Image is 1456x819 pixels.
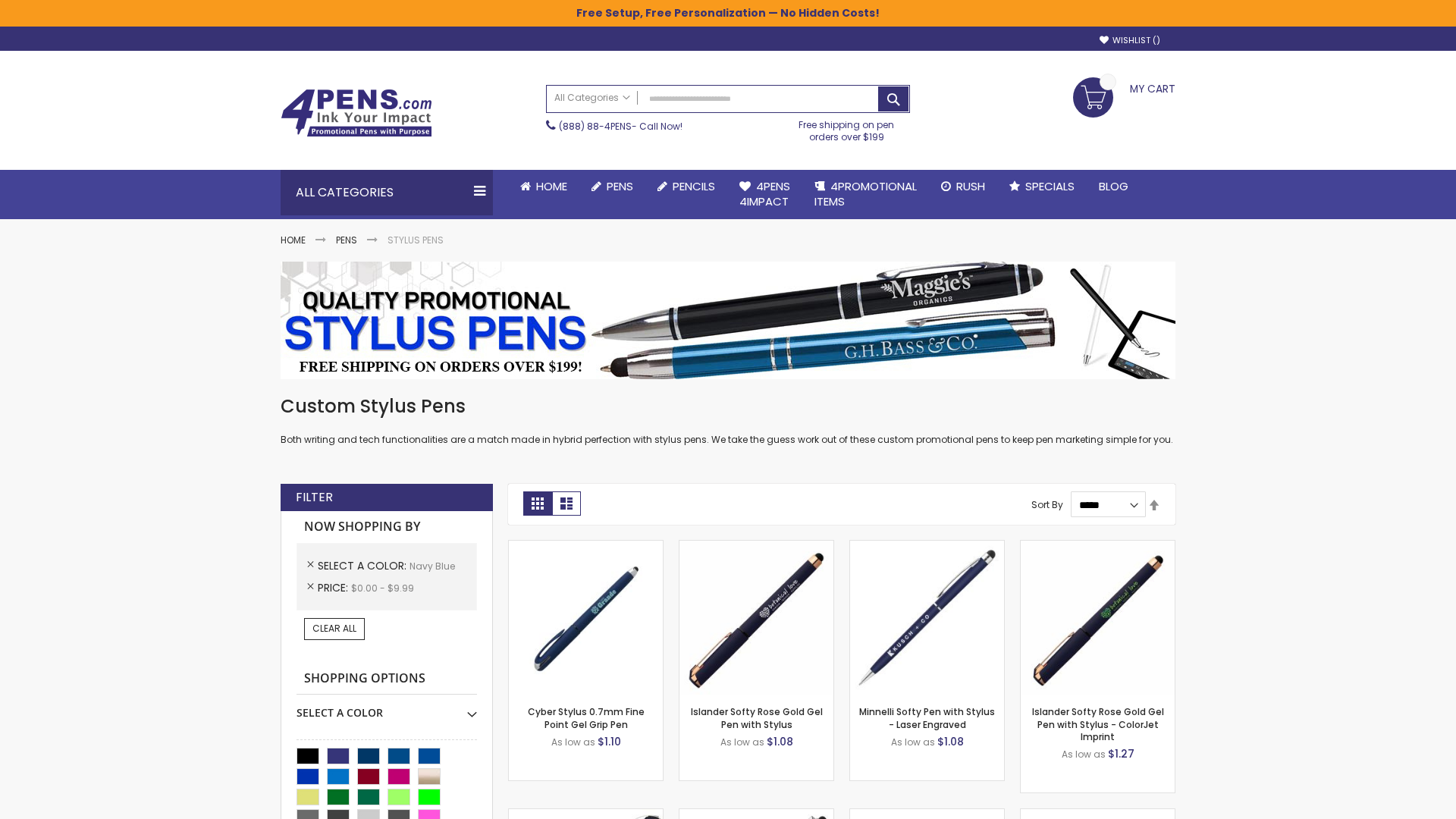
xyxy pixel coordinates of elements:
strong: Stylus Pens [388,234,444,246]
span: - Call Now! [559,120,682,133]
span: All Categories [554,92,630,104]
label: Sort By [1031,498,1063,511]
a: Minnelli Softy Pen with Stylus - Laser Engraved-Navy Blue [850,540,1004,553]
span: 4PROMOTIONAL ITEMS [814,178,917,209]
span: $0.00 - $9.99 [351,582,414,595]
span: Blog [1099,178,1128,194]
a: Home [508,170,579,203]
div: Both writing and tech functionalities are a match made in hybrid perfection with stylus pens. We ... [281,394,1175,447]
img: Stylus Pens [281,262,1175,379]
span: As low as [1062,748,1106,761]
strong: Now Shopping by [297,511,477,543]
span: $1.27 [1108,746,1134,761]
a: Wishlist [1100,35,1160,46]
a: 4Pens4impact [727,170,802,219]
span: Select A Color [318,558,409,573]
span: $1.08 [767,734,793,749]
a: Cyber Stylus 0.7mm Fine Point Gel Grip Pen-Navy Blue [509,540,663,553]
div: Select A Color [297,695,477,720]
strong: Grid [523,491,552,516]
span: Pens [607,178,633,194]
strong: Shopping Options [297,663,477,695]
a: Pens [579,170,645,203]
a: Home [281,234,306,246]
span: Specials [1025,178,1075,194]
a: Rush [929,170,997,203]
a: All Categories [547,86,638,111]
span: $1.08 [937,734,964,749]
a: Cyber Stylus 0.7mm Fine Point Gel Grip Pen [528,705,645,730]
span: As low as [551,736,595,748]
span: Pencils [673,178,715,194]
span: As low as [891,736,935,748]
a: Islander Softy Rose Gold Gel Pen with Stylus [691,705,823,730]
div: Free shipping on pen orders over $199 [783,113,911,143]
a: Islander Softy Rose Gold Gel Pen with Stylus - ColorJet Imprint [1032,705,1164,742]
a: Pencils [645,170,727,203]
span: $1.10 [598,734,621,749]
span: Clear All [312,622,356,635]
strong: Filter [296,489,333,506]
span: As low as [720,736,764,748]
a: Minnelli Softy Pen with Stylus - Laser Engraved [859,705,995,730]
img: 4Pens Custom Pens and Promotional Products [281,89,432,137]
img: Minnelli Softy Pen with Stylus - Laser Engraved-Navy Blue [850,541,1004,695]
span: Rush [956,178,985,194]
a: Pens [336,234,357,246]
img: Islander Softy Rose Gold Gel Pen with Stylus - ColorJet Imprint-Navy Blue [1021,541,1175,695]
a: Islander Softy Rose Gold Gel Pen with Stylus - ColorJet Imprint-Navy Blue [1021,540,1175,553]
a: Clear All [304,618,365,639]
a: 4PROMOTIONALITEMS [802,170,929,219]
img: Islander Softy Rose Gold Gel Pen with Stylus-Navy Blue [679,541,833,695]
h1: Custom Stylus Pens [281,394,1175,419]
a: Islander Softy Rose Gold Gel Pen with Stylus-Navy Blue [679,540,833,553]
span: Navy Blue [409,560,455,573]
span: 4Pens 4impact [739,178,790,209]
a: Specials [997,170,1087,203]
span: Home [536,178,567,194]
img: Cyber Stylus 0.7mm Fine Point Gel Grip Pen-Navy Blue [509,541,663,695]
a: Blog [1087,170,1141,203]
span: Price [318,580,351,595]
a: (888) 88-4PENS [559,120,632,133]
div: All Categories [281,170,493,215]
